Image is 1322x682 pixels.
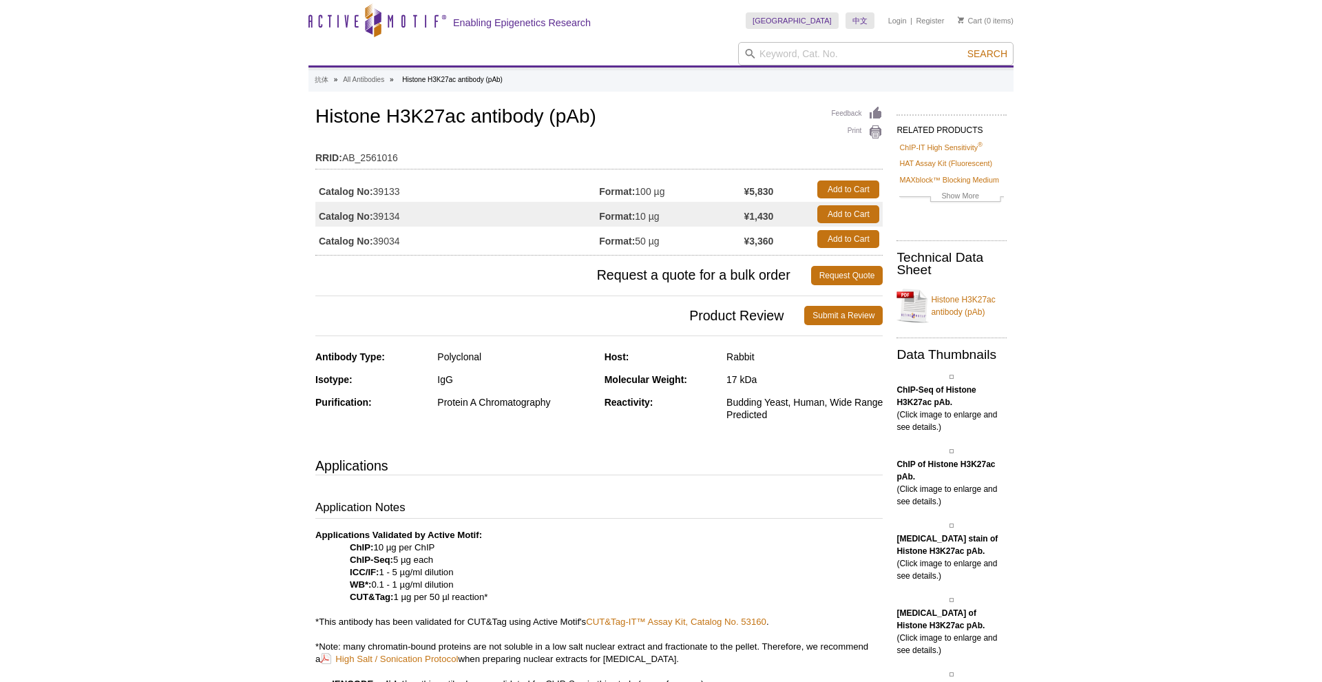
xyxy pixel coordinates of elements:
a: ChIP-IT High Sensitivity® [899,141,982,154]
a: 中文 [846,12,874,29]
strong: ¥3,360 [744,235,773,247]
a: MAXblock™ Blocking Medium [899,174,999,186]
li: | [910,12,912,29]
strong: Purification: [315,397,372,408]
div: IgG [437,373,594,386]
a: [GEOGRAPHIC_DATA] [746,12,839,29]
span: Search [967,48,1007,59]
strong: Molecular Weight: [605,374,687,385]
strong: Catalog No: [319,235,373,247]
img: Histone H3K27ac antibody (pAb) tested by ChIP-Seq. [949,375,954,379]
a: Login [888,16,907,25]
p: (Click image to enlarge and see details.) [896,384,1007,433]
a: High Salt / Sonication Protocol [320,652,458,665]
strong: Antibody Type: [315,351,385,362]
strong: RRID: [315,152,342,164]
a: Show More [899,189,1004,205]
td: 39034 [315,227,599,251]
strong: ChIP-Seq: [350,555,393,565]
b: ChIP-Seq of Histone H3K27ac pAb. [896,385,976,407]
td: AB_2561016 [315,143,883,165]
div: Polyclonal [437,351,594,363]
strong: Host: [605,351,629,362]
div: 17 kDa [726,373,883,386]
a: Add to Cart [817,205,879,223]
img: Histone H3K27ac antibody (pAb) tested by immunofluorescence. [949,524,954,528]
td: 100 µg [599,177,744,202]
h3: Application Notes [315,499,883,519]
li: » [334,76,338,83]
a: HAT Assay Kit (Fluorescent) [899,157,992,169]
a: Request Quote [811,266,883,285]
strong: Format: [599,185,635,198]
p: (Click image to enlarge and see details.) [896,533,1007,582]
h2: Enabling Epigenetics Research [453,17,591,29]
a: Print [831,125,883,140]
h1: Histone H3K27ac antibody (pAb) [315,106,883,130]
b: Applications Validated by Active Motif: [315,530,482,540]
img: Histone H3K27ac antibody (pAb) tested by dot blot analysis. [949,672,954,676]
img: Histone H3K27ac antibody (pAb) tested by ChIP. [949,449,954,453]
a: Register [916,16,944,25]
p: (Click image to enlarge and see details.) [896,607,1007,657]
strong: Format: [599,210,635,223]
a: Feedback [831,106,883,121]
li: (0 items) [958,12,1014,29]
div: Protein A Chromatography [437,396,594,409]
a: Submit a Review [804,306,883,325]
span: Request a quote for a bulk order [315,266,811,285]
a: All Antibodies [343,74,384,86]
a: CUT&Tag-IT™ Assay Kit, Catalog No. 53160 [586,617,766,627]
h2: Data Thumbnails [896,349,1007,361]
p: (Click image to enlarge and see details.) [896,458,1007,508]
img: Your Cart [958,17,964,23]
input: Keyword, Cat. No. [738,42,1014,65]
a: Cart [958,16,982,25]
a: 抗体 [315,74,328,86]
div: Rabbit [726,351,883,363]
li: » [390,76,394,83]
strong: Catalog No: [319,210,373,223]
b: [MEDICAL_DATA] of Histone H3K27ac pAb. [896,608,985,630]
strong: Reactivity: [605,397,653,408]
sup: ® [978,141,983,148]
h2: Technical Data Sheet [896,251,1007,276]
a: Add to Cart [817,180,879,198]
td: 39134 [315,202,599,227]
button: Search [963,48,1011,60]
span: Product Review [315,306,804,325]
strong: ¥5,830 [744,185,773,198]
td: 39133 [315,177,599,202]
li: Histone H3K27ac antibody (pAb) [402,76,503,83]
b: ChIP of Histone H3K27ac pAb. [896,459,995,482]
h2: RELATED PRODUCTS [896,114,1007,139]
strong: Format: [599,235,635,247]
strong: ICC/IF: [350,567,379,577]
b: [MEDICAL_DATA] stain of Histone H3K27ac pAb. [896,534,998,556]
strong: ¥1,430 [744,210,773,223]
strong: CUT&Tag: [350,592,393,602]
img: Histone H3K27ac antibody (pAb) tested by Western blot. [949,598,954,602]
div: Budding Yeast, Human, Wide Range Predicted [726,396,883,421]
strong: Catalog No: [319,185,373,198]
h3: Applications [315,455,883,476]
strong: Isotype: [315,374,353,385]
a: Add to Cart [817,230,879,248]
a: Histone H3K27ac antibody (pAb) [896,285,1007,327]
strong: ChIP: [350,542,373,552]
td: 10 µg [599,202,744,227]
td: 50 µg [599,227,744,251]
